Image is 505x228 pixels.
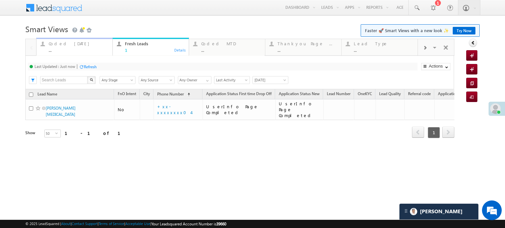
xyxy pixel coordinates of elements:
[412,127,424,138] a: prev
[376,90,404,99] a: Lead Quality
[34,34,110,43] div: Chat with us now
[84,64,97,69] div: Refresh
[46,106,76,117] a: [PERSON_NAME][MEDICAL_DATA]
[112,38,189,56] a: Fresh Leads1Details
[189,39,265,55] a: Coded MTD...
[201,48,261,52] div: ...
[428,127,440,138] span: 1
[139,77,172,83] span: Any Source
[399,203,479,220] div: carter-dragCarter[PERSON_NAME]
[25,130,39,136] div: Show
[139,76,175,84] div: Lead Source Filter
[34,91,60,99] a: Lead Name
[100,76,135,84] a: Any Stage
[185,92,190,97] span: (sorted ascending)
[151,221,226,226] span: Your Leadsquared Account Number is
[354,41,414,46] div: Lead Type
[118,91,136,96] span: FnO Intent
[379,91,401,96] span: Lead Quality
[265,39,342,55] a: Thankyou Page leads...
[279,101,320,118] div: UserInfo Page Completed
[99,221,124,226] a: Terms of Service
[118,107,137,113] div: No
[435,90,473,99] a: Application Status
[442,127,454,138] span: next
[410,208,417,215] img: Carter
[45,130,55,137] span: 50
[412,127,424,138] span: prev
[49,48,108,52] div: ...
[453,27,475,34] a: Try Now
[203,76,211,83] a: Show All Items
[206,91,272,96] span: Application Status First time Drop Off
[55,132,60,135] span: select
[25,221,226,227] span: © 2025 LeadSquared | | | | |
[90,78,93,81] img: Search
[354,90,375,99] a: OneKYC
[358,91,372,96] span: OneKYC
[40,76,88,84] input: Search Leads
[157,104,191,115] a: +xx-xxxxxxxx04
[72,221,98,226] a: Contact Support
[341,39,418,55] a: Lead Type...
[100,76,135,84] div: Lead Stage Filter
[276,90,323,99] a: Application Status New
[108,3,124,19] div: Minimize live chat window
[11,34,28,43] img: d_60004797649_company_0_60004797649
[9,61,120,173] textarea: Type your message and hit 'Enter'
[206,104,272,115] div: UserInfo Page Completed
[65,129,128,137] div: 1 - 1 of 1
[100,77,133,83] span: Any Stage
[420,208,463,215] span: Carter
[354,48,414,52] div: ...
[61,221,71,226] a: About
[25,24,68,34] span: Smart Views
[365,27,475,34] span: Faster 🚀 Smart Views with a new look ✨
[29,93,33,97] input: Check all records
[442,127,454,138] a: next
[214,77,248,83] span: Last Activity
[35,64,75,69] div: Last Updated : Just now
[114,90,139,99] a: FnO Intent
[36,38,113,55] a: Coded [DATE]...
[125,41,185,46] div: Fresh Leads
[216,221,226,226] span: 39660
[214,76,250,84] a: Last Activity
[143,91,150,96] span: City
[49,41,108,46] div: Coded [DATE]
[408,91,431,96] span: Referral code
[279,91,320,96] span: Application Status New
[277,41,337,46] div: Thankyou Page leads
[174,47,186,53] div: Details
[405,90,434,99] a: Referral code
[203,90,275,99] a: Application Status First time Drop Off
[438,91,470,96] span: Application Status
[253,77,286,83] span: [DATE]
[178,76,211,84] input: Type to Search
[252,76,288,84] a: [DATE]
[139,76,175,84] a: Any Source
[89,178,119,187] em: Start Chat
[324,90,354,99] a: Lead Number
[277,48,337,52] div: ...
[327,91,350,96] span: Lead Number
[125,48,185,52] div: 1
[403,208,409,214] img: carter-drag
[201,41,261,46] div: Coded MTD
[421,63,450,70] button: Actions
[125,221,150,226] a: Acceptable Use
[157,92,184,96] span: Phone Number
[154,90,193,99] a: Phone Number (sorted ascending)
[178,76,211,84] div: Owner Filter
[140,90,153,99] a: City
